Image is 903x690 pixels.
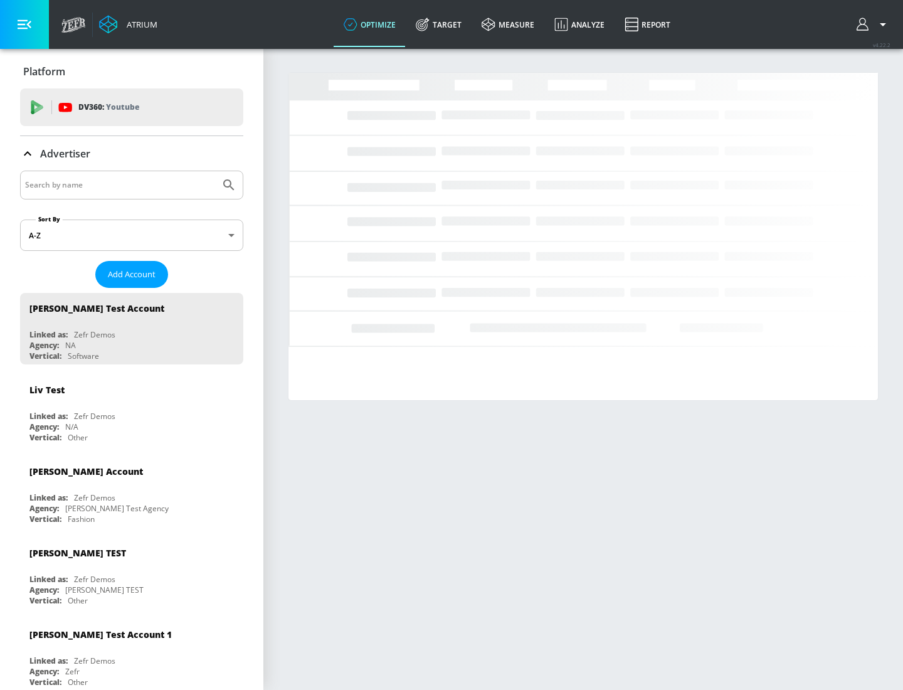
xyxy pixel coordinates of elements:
p: Advertiser [40,147,90,161]
div: Liv Test [29,384,65,396]
div: Platform [20,54,243,89]
a: Target [406,2,472,47]
div: Zefr Demos [74,411,115,422]
a: Analyze [544,2,615,47]
div: Agency: [29,666,59,677]
div: Agency: [29,585,59,595]
div: Vertical: [29,595,61,606]
div: Other [68,432,88,443]
a: Report [615,2,680,47]
div: Linked as: [29,492,68,503]
div: Liv TestLinked as:Zefr DemosAgency:N/AVertical:Other [20,374,243,446]
div: NA [65,340,76,351]
p: Youtube [106,100,139,114]
label: Sort By [36,215,63,223]
span: v 4.22.2 [873,41,890,48]
div: Vertical: [29,677,61,687]
div: Vertical: [29,432,61,443]
div: [PERSON_NAME] Account [29,465,143,477]
div: [PERSON_NAME] AccountLinked as:Zefr DemosAgency:[PERSON_NAME] Test AgencyVertical:Fashion [20,456,243,528]
div: Zefr Demos [74,574,115,585]
div: Other [68,595,88,606]
div: Zefr Demos [74,492,115,503]
div: Linked as: [29,655,68,666]
div: A-Z [20,220,243,251]
div: DV360: Youtube [20,88,243,126]
div: N/A [65,422,78,432]
div: Linked as: [29,329,68,340]
div: Vertical: [29,514,61,524]
a: Atrium [99,15,157,34]
div: Other [68,677,88,687]
div: Zefr Demos [74,655,115,666]
div: Vertical: [29,351,61,361]
div: Zefr [65,666,80,677]
div: [PERSON_NAME] TESTLinked as:Zefr DemosAgency:[PERSON_NAME] TESTVertical:Other [20,538,243,609]
div: Agency: [29,503,59,514]
a: measure [472,2,544,47]
div: [PERSON_NAME] Test Account [29,302,164,314]
div: [PERSON_NAME] TEST [65,585,144,595]
div: Linked as: [29,411,68,422]
button: Add Account [95,261,168,288]
a: optimize [334,2,406,47]
div: [PERSON_NAME] Test Agency [65,503,169,514]
div: Zefr Demos [74,329,115,340]
p: Platform [23,65,65,78]
input: Search by name [25,177,215,193]
div: Agency: [29,422,59,432]
div: Atrium [122,19,157,30]
div: [PERSON_NAME] TEST [29,547,126,559]
div: Software [68,351,99,361]
div: Linked as: [29,574,68,585]
div: [PERSON_NAME] Test AccountLinked as:Zefr DemosAgency:NAVertical:Software [20,293,243,364]
p: DV360: [78,100,139,114]
div: Agency: [29,340,59,351]
div: [PERSON_NAME] Test Account 1 [29,629,172,640]
div: Fashion [68,514,95,524]
span: Add Account [108,267,156,282]
div: Advertiser [20,136,243,171]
